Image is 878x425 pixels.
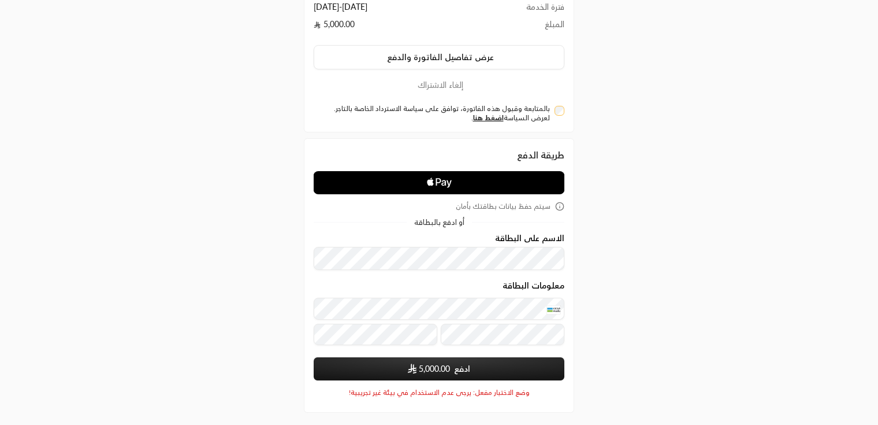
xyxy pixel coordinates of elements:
div: الاسم على البطاقة [314,234,564,270]
td: فترة الخدمة [509,1,564,19]
button: ادفع SAR5,000.00 [314,357,564,380]
label: بالمتابعة وقبول هذه الفاتورة، توافق على سياسة الاسترداد الخاصة بالتاجر. لعرض السياسة . [318,104,550,123]
input: رمز التحقق CVC [441,324,564,346]
legend: معلومات البطاقة [503,281,564,290]
button: عرض تفاصيل الفاتورة والدفع [314,45,564,69]
td: [DATE] - [DATE] [314,1,509,19]
div: طريقة الدفع [314,148,564,162]
td: 5,000.00 [314,19,509,36]
img: MADA [546,305,560,315]
button: إلغاء الاشتراك [314,79,564,91]
span: وضع الاختبار مفعل: يرجى عدم الاستخدام في بيئة غير تجريبية! [349,388,530,397]
label: الاسم على البطاقة [495,234,564,243]
div: معلومات البطاقة [314,281,564,349]
input: تاريخ الانتهاء [314,324,437,346]
span: 5,000.00 [419,363,450,375]
img: SAR [408,364,416,374]
span: أو ادفع بالبطاقة [414,219,464,226]
a: اضغط هنا [473,113,504,122]
input: بطاقة ائتمانية [314,298,564,320]
td: المبلغ [509,19,564,36]
span: سيتم حفظ بيانات بطاقتك بأمان [456,202,550,211]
